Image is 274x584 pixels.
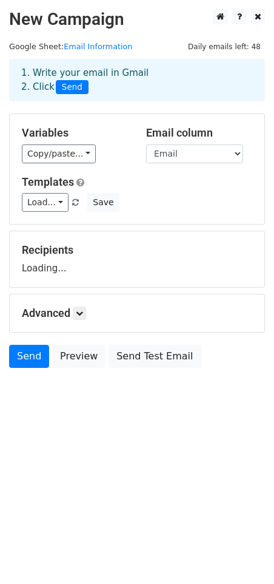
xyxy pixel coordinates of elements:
span: Daily emails left: 48 [184,40,265,53]
a: Copy/paste... [22,144,96,163]
h5: Variables [22,126,128,140]
small: Google Sheet: [9,42,132,51]
button: Save [87,193,119,212]
div: 1. Write your email in Gmail 2. Click [12,66,262,94]
a: Templates [22,175,74,188]
a: Send [9,345,49,368]
a: Send Test Email [109,345,201,368]
h5: Advanced [22,307,252,320]
a: Preview [52,345,105,368]
a: Daily emails left: 48 [184,42,265,51]
h2: New Campaign [9,9,265,30]
span: Send [56,80,89,95]
h5: Recipients [22,243,252,257]
a: Load... [22,193,68,212]
h5: Email column [146,126,252,140]
a: Email Information [64,42,132,51]
div: Loading... [22,243,252,275]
